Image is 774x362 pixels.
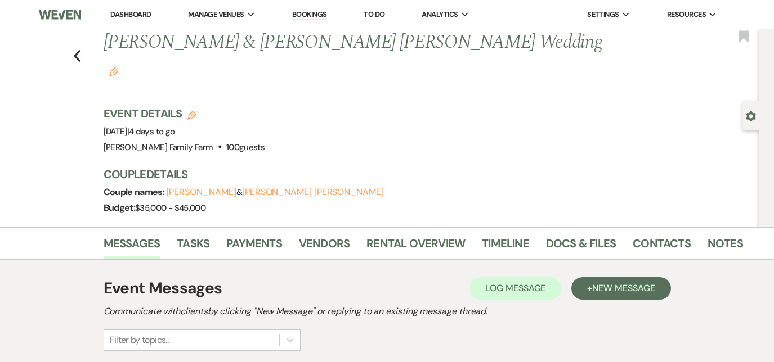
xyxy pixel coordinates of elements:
[104,305,671,318] h2: Communicate with clients by clicking "New Message" or replying to an existing message thread.
[129,126,175,137] span: 4 days to go
[469,277,561,300] button: Log Message
[226,234,282,259] a: Payments
[104,186,167,198] span: Couple names:
[587,9,619,20] span: Settings
[366,234,465,259] a: Rental Overview
[708,234,743,259] a: Notes
[746,110,756,121] button: Open lead details
[364,10,384,19] a: To Do
[546,234,616,259] a: Docs & Files
[110,10,151,19] a: Dashboard
[299,234,350,259] a: Vendors
[104,202,136,214] span: Budget:
[633,234,691,259] a: Contacts
[135,202,205,214] span: $35,000 - $45,000
[485,282,545,294] span: Log Message
[104,234,160,259] a: Messages
[177,234,209,259] a: Tasks
[422,9,458,20] span: Analytics
[592,282,655,294] span: New Message
[242,188,384,197] button: [PERSON_NAME] [PERSON_NAME]
[292,10,327,20] a: Bookings
[188,9,244,20] span: Manage Venues
[482,234,529,259] a: Timeline
[127,126,175,137] span: |
[167,188,236,197] button: [PERSON_NAME]
[167,187,384,198] span: &
[571,277,670,300] button: +New Message
[104,29,608,83] h1: [PERSON_NAME] & [PERSON_NAME] [PERSON_NAME] Wedding
[104,142,213,153] span: [PERSON_NAME] Family Farm
[104,277,222,300] h1: Event Messages
[110,333,170,347] div: Filter by topics...
[39,3,81,26] img: Weven Logo
[104,106,265,121] h3: Event Details
[226,142,265,153] span: 100 guests
[109,66,118,76] button: Edit
[104,126,175,137] span: [DATE]
[667,9,706,20] span: Resources
[104,166,734,182] h3: Couple Details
